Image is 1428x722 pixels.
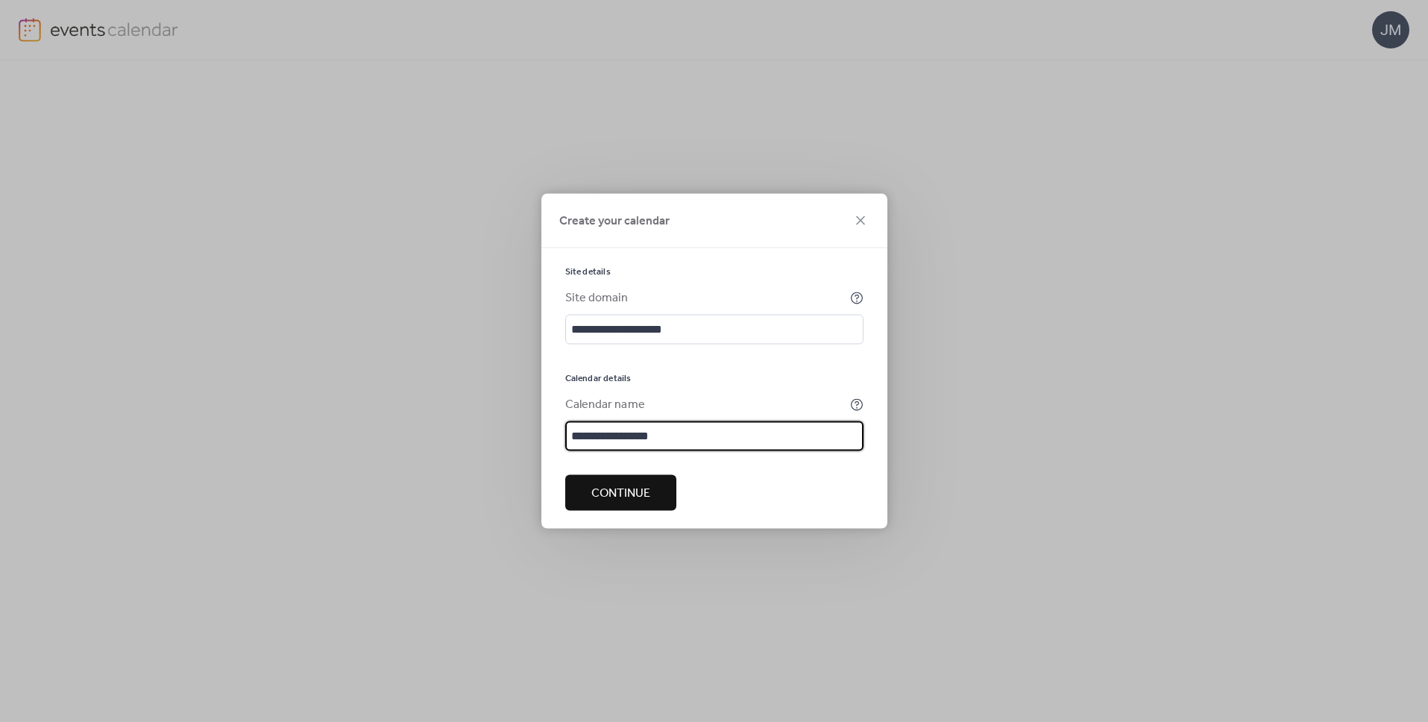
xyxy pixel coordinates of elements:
span: Continue [591,485,650,503]
div: Site domain [565,289,847,307]
button: Continue [565,475,676,511]
span: Site details [565,266,611,278]
div: Calendar name [565,396,847,414]
span: Calendar details [565,373,632,385]
span: Create your calendar [559,213,670,230]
